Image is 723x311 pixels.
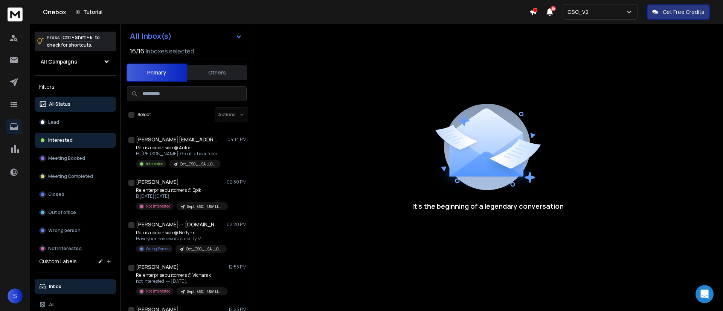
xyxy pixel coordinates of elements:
[146,47,194,56] h3: Inboxes selected
[180,161,216,167] p: Oct_GSC_USA LLC_20-100_India
[551,6,556,11] span: 50
[8,288,23,303] button: S
[136,151,221,157] p: Hi [PERSON_NAME], Great to hear from
[146,246,169,252] p: Wrong Person
[136,278,226,284] p: not interested ---- [DATE],
[48,209,76,215] p: Out of office
[136,272,226,278] p: Re: enterprise customers @ Vicharak
[130,32,172,40] h1: All Inbox(s)
[696,285,714,303] div: Open Intercom Messenger
[48,119,59,125] p: Lead
[136,230,226,236] p: Re: usa expansion @ Netlynx
[48,173,93,179] p: Meeting Completed
[146,288,171,294] p: Not Interested
[61,33,93,42] span: Ctrl + Shift + k
[35,97,116,112] button: All Status
[136,221,219,228] h1: [PERSON_NAME] :: [DOMAIN_NAME]
[48,137,73,143] p: Interested
[186,246,222,252] p: Oct_GSC_USA LLC_20-100_India
[35,169,116,184] button: Meeting Completed
[647,5,710,20] button: Get Free Credits
[127,64,187,82] button: Primary
[227,221,247,228] p: 02:20 PM
[48,155,85,161] p: Meeting Booked
[137,112,151,118] label: Select
[35,205,116,220] button: Out of office
[412,201,564,211] p: It’s the beginning of a legendary conversation
[663,8,705,16] p: Get Free Credits
[35,82,116,92] h3: Filters
[146,203,171,209] p: Not Interested
[187,204,223,209] p: Sept_GSC_USA LLC _ [GEOGRAPHIC_DATA]
[47,34,100,49] p: Press to check for shortcuts.
[187,289,223,294] p: Sept_GSC_USA LLC _ [GEOGRAPHIC_DATA]
[48,246,82,252] p: Not Interested
[229,264,247,270] p: 12:55 PM
[48,191,64,197] p: Closed
[49,101,70,107] p: All Status
[43,7,529,17] div: Onebox
[136,236,226,242] p: Have your homework properly Mr
[136,263,179,271] h1: [PERSON_NAME]
[227,137,247,143] p: 04:14 PM
[136,193,226,199] p: B [DATE][DATE]
[136,136,219,143] h1: [PERSON_NAME][EMAIL_ADDRESS][DOMAIN_NAME]
[35,279,116,294] button: Inbox
[567,8,592,16] p: GSC_V2
[48,228,81,234] p: Wrong person
[136,178,179,186] h1: [PERSON_NAME]
[39,258,77,265] h3: Custom Labels
[146,161,163,167] p: Interested
[35,54,116,69] button: All Campaigns
[124,29,248,44] button: All Inbox(s)
[136,145,221,151] p: Re: usa expansion @ Anton
[35,151,116,166] button: Meeting Booked
[41,58,77,65] h1: All Campaigns
[227,179,247,185] p: 02:50 PM
[130,47,144,56] span: 16 / 16
[136,187,226,193] p: Re: enterprise customers @ Epik
[35,223,116,238] button: Wrong person
[35,241,116,256] button: Not Interested
[35,115,116,130] button: Lead
[35,133,116,148] button: Interested
[49,302,55,308] p: All
[49,284,61,290] p: Inbox
[35,187,116,202] button: Closed
[187,64,247,81] button: Others
[71,7,107,17] button: Tutorial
